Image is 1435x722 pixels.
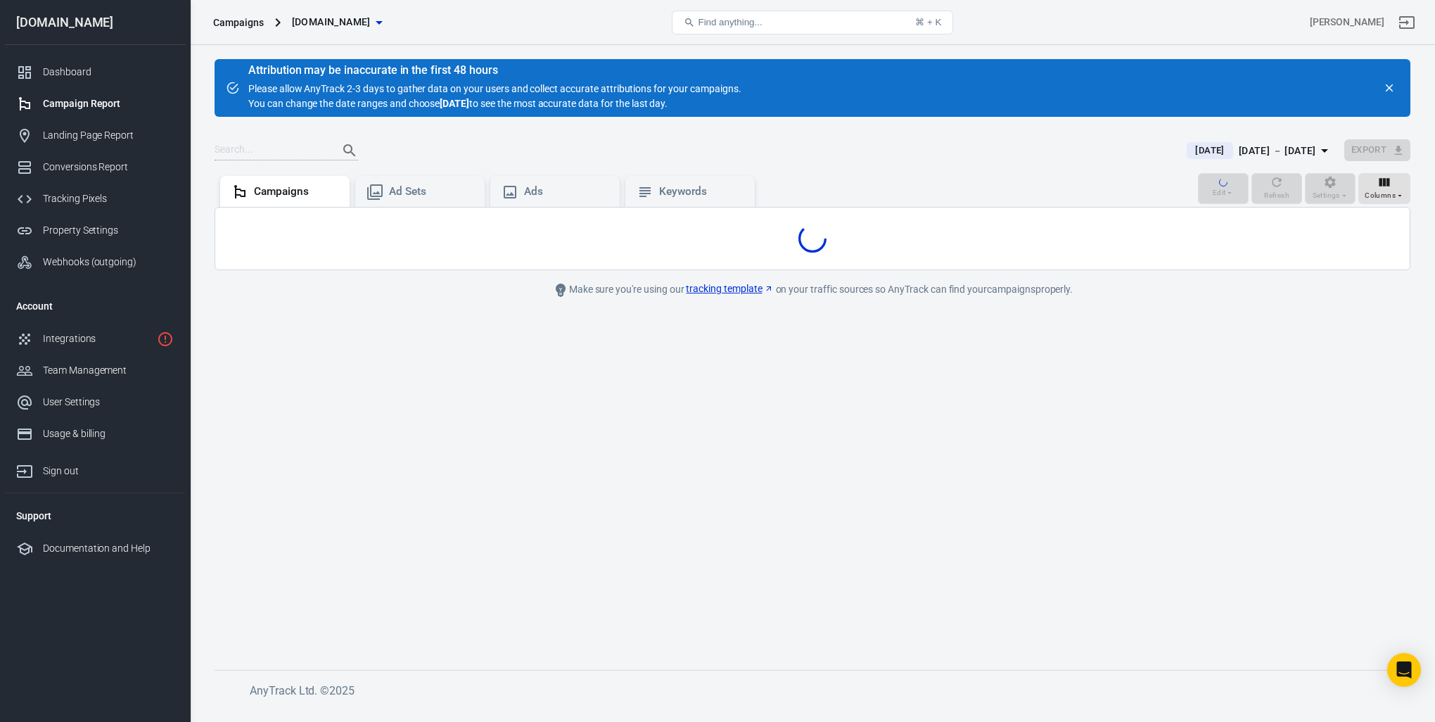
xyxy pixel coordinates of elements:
[1310,15,1384,30] div: Account id: XkYO6gt3
[157,331,174,348] svg: 1 networks not verified yet
[333,134,366,167] button: Search
[686,281,773,296] a: tracking template
[248,65,741,111] div: Please allow AnyTrack 2-3 days to gather data on your users and collect accurate attributions for...
[250,682,1305,699] h6: AnyTrack Ltd. © 2025
[5,16,185,29] div: [DOMAIN_NAME]
[5,418,185,450] a: Usage & billing
[5,183,185,215] a: Tracking Pixels
[5,151,185,183] a: Conversions Report
[43,426,174,441] div: Usage & billing
[5,323,185,355] a: Integrations
[496,281,1129,298] div: Make sure you're using our on your traffic sources so AnyTrack can find your campaigns properly.
[1175,139,1344,163] button: [DATE][DATE] － [DATE]
[5,450,185,487] a: Sign out
[1379,78,1399,98] button: close
[43,223,174,238] div: Property Settings
[1190,144,1230,158] span: [DATE]
[43,96,174,111] div: Campaign Report
[43,464,174,479] div: Sign out
[43,65,174,80] div: Dashboard
[215,141,327,160] input: Search...
[43,160,174,175] div: Conversions Report
[440,98,469,109] strong: [DATE]
[248,63,741,77] div: Attribution may be inaccurate in the first 48 hours
[5,289,185,323] li: Account
[213,15,264,30] div: Campaigns
[5,56,185,88] a: Dashboard
[43,255,174,270] div: Webhooks (outgoing)
[43,128,174,143] div: Landing Page Report
[5,355,185,386] a: Team Management
[5,499,185,533] li: Support
[5,246,185,278] a: Webhooks (outgoing)
[286,9,388,35] button: [DOMAIN_NAME]
[43,395,174,410] div: User Settings
[698,17,762,27] span: Find anything...
[5,88,185,120] a: Campaign Report
[43,191,174,206] div: Tracking Pixels
[5,215,185,246] a: Property Settings
[1239,142,1316,160] div: [DATE] － [DATE]
[1365,189,1396,202] span: Columns
[389,184,473,199] div: Ad Sets
[43,331,151,346] div: Integrations
[5,120,185,151] a: Landing Page Report
[659,184,744,199] div: Keywords
[5,386,185,418] a: User Settings
[524,184,608,199] div: Ads
[1387,653,1421,687] div: Open Intercom Messenger
[292,13,371,31] span: thetrustedshopper.com
[1390,6,1424,39] a: Sign out
[43,363,174,378] div: Team Management
[915,17,941,27] div: ⌘ + K
[672,11,953,34] button: Find anything...⌘ + K
[254,184,338,199] div: Campaigns
[1358,173,1410,204] button: Columns
[43,541,174,556] div: Documentation and Help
